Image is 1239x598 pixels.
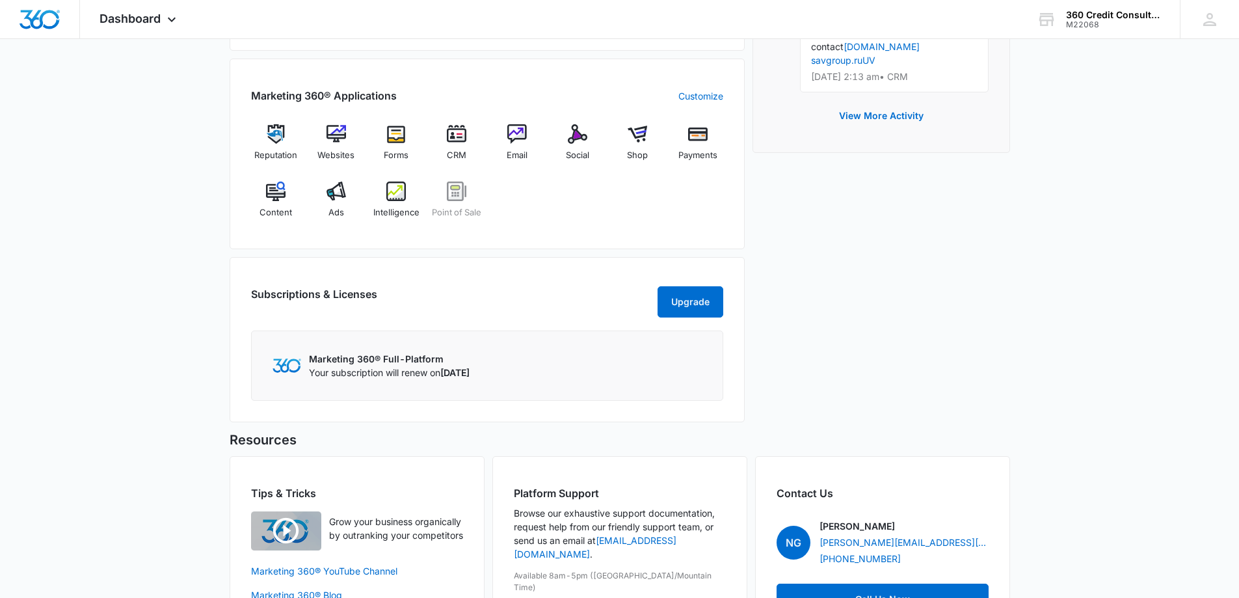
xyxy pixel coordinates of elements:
h2: Tips & Tricks [251,485,463,501]
span: Payments [678,149,717,162]
h5: Resources [230,430,1010,450]
span: Email [507,149,527,162]
span: Dashboard [100,12,161,25]
a: Forms [371,124,421,171]
a: [PERSON_NAME][EMAIL_ADDRESS][PERSON_NAME][DOMAIN_NAME] [819,536,989,549]
div: account id [1066,20,1161,29]
h2: Subscriptions & Licenses [251,286,377,312]
img: Quick Overview Video [251,511,321,550]
span: Ads [328,206,344,219]
a: Customize [678,89,723,103]
a: Content [251,182,301,228]
a: Marketing 360® YouTube Channel [251,564,463,578]
span: Websites [317,149,354,162]
button: Upgrade [658,286,723,318]
p: Marketing 360® Full-Platform [309,352,470,366]
a: Shop [613,124,663,171]
div: account name [1066,10,1161,20]
span: Shop [627,149,648,162]
span: Forms [384,149,408,162]
span: [DATE] [440,367,470,378]
span: Content [260,206,292,219]
span: Reputation [254,149,297,162]
a: [PHONE_NUMBER] [819,552,901,565]
span: CRM [447,149,466,162]
p: Grow your business organically by outranking your competitors [329,515,463,542]
img: Marketing 360 Logo [273,359,301,372]
span: Intelligence [373,206,420,219]
button: View More Activity [826,100,937,131]
span: Social [566,149,589,162]
a: Intelligence [371,182,421,228]
a: [DOMAIN_NAME] savgroup.ruUV [811,41,920,66]
p: [PERSON_NAME] [819,519,895,533]
p: [DATE] 2:13 am • CRM [811,72,978,81]
span: NG [777,526,810,560]
h2: Contact Us [777,485,989,501]
a: Social [552,124,602,171]
a: Reputation [251,124,301,171]
p: Your subscription will renew on [309,366,470,379]
a: Websites [311,124,361,171]
a: Payments [673,124,723,171]
a: Email [492,124,542,171]
h2: Marketing 360® Applications [251,88,397,103]
p: Available 8am-5pm ([GEOGRAPHIC_DATA]/Mountain Time) [514,570,726,593]
a: Point of Sale [432,182,482,228]
p: Browse our exhaustive support documentation, request help from our friendly support team, or send... [514,506,726,561]
h2: Platform Support [514,485,726,501]
span: Point of Sale [432,206,481,219]
a: Ads [311,182,361,228]
a: CRM [432,124,482,171]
